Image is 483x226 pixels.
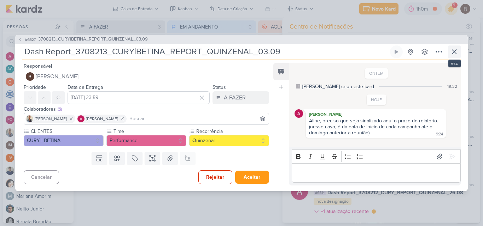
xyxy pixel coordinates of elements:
div: Colaboradores [24,105,269,113]
span: [PERSON_NAME] [36,72,78,81]
img: Rafael Dornelles [26,72,34,81]
span: [PERSON_NAME] [86,116,118,122]
button: Rejeitar [198,170,232,184]
div: esc [448,60,461,67]
img: Alessandra Gomes [295,109,303,118]
div: Editor toolbar [292,149,461,163]
label: Prioridade [24,84,46,90]
div: Editor editing area: main [292,163,461,183]
span: 3708213_CURY|BETINA_REPORT_QUINZENAL_03.09 [38,36,148,43]
div: 19:32 [447,83,457,90]
span: AG627 [24,37,37,42]
label: Time [113,128,186,135]
button: A FAZER [213,91,269,104]
button: Performance [106,135,186,146]
span: [PERSON_NAME] [35,116,67,122]
label: Recorrência [196,128,269,135]
div: [PERSON_NAME] [307,111,444,118]
button: Cancelar [24,170,59,184]
input: Buscar [128,115,267,123]
button: CURY | BETINA [24,135,104,146]
button: [PERSON_NAME] [24,70,269,83]
label: Responsável [24,63,52,69]
div: 9:24 [436,132,443,137]
label: CLIENTES [30,128,104,135]
button: Quinzenal [189,135,269,146]
div: Aline, preciso que seja sinalizado aqui o prazo do relatório. [309,118,443,124]
button: Aceitar [235,171,269,184]
img: Iara Santos [26,115,33,122]
div: (nesse caso, é da data de início de cada campanha até o domingo anterior à reunião) [309,124,434,136]
div: A FAZER [224,93,246,102]
img: Alessandra Gomes [77,115,85,122]
div: [PERSON_NAME] criou este kard [302,83,374,90]
label: Status [213,84,226,90]
div: Ligar relógio [394,49,399,55]
label: Data de Entrega [68,84,103,90]
input: Kard Sem Título [22,45,389,58]
input: Select a date [68,91,210,104]
button: AG627 3708213_CURY|BETINA_REPORT_QUINZENAL_03.09 [18,36,148,43]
